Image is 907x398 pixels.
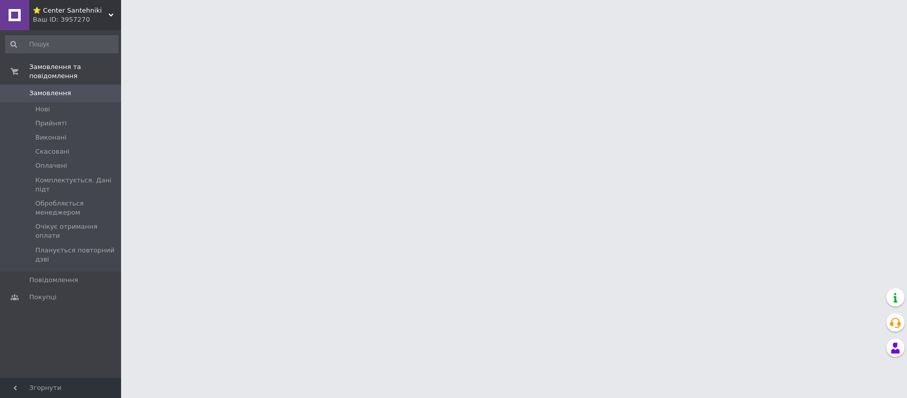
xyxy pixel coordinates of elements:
span: Скасовані [35,147,70,156]
span: Комплектується. Дані підт [35,176,118,194]
span: Замовлення [29,89,71,98]
span: Повідомлення [29,276,78,285]
div: Ваш ID: 3957270 [33,15,121,24]
span: Нові [35,105,50,114]
span: Обробляється менеджером [35,199,118,217]
span: Покупці [29,293,56,302]
span: ⭐ Center Santehniki [33,6,108,15]
span: Оплачені [35,161,67,170]
input: Пошук [5,35,119,53]
span: Прийняті [35,119,67,128]
span: Замовлення та повідомлення [29,62,121,81]
span: Виконані [35,133,67,142]
span: Планується повторний дзві [35,246,118,264]
span: Очікує отримання оплати [35,222,118,240]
